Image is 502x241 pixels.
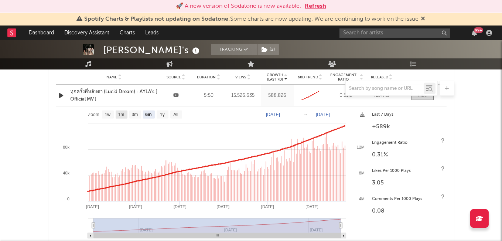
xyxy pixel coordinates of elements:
[235,75,246,79] span: Views
[103,44,202,56] div: [PERSON_NAME]'s
[267,73,283,77] p: Growth
[173,112,178,118] text: All
[372,111,443,119] div: Last 7 Days
[328,73,359,82] span: Engagement Ratio
[371,75,388,79] span: Released
[106,75,117,79] span: Name
[372,139,443,147] div: Engagement Ratio
[372,150,443,159] div: 0.31 %
[197,75,216,79] span: Duration
[132,112,138,118] text: 3m
[63,171,69,175] text: 40k
[372,207,443,215] div: 0.08
[372,167,443,176] div: Likes Per 1000 Plays
[305,204,318,209] text: [DATE]
[261,204,274,209] text: [DATE]
[356,145,364,149] text: 12M
[59,26,115,40] a: Discovery Assistant
[88,112,99,118] text: Zoom
[372,179,443,187] div: 3.05
[267,77,283,82] p: (Last 7d)
[303,112,308,117] text: →
[118,112,124,118] text: 1m
[86,204,99,209] text: [DATE]
[85,16,229,22] span: Spotify Charts & Playlists not updating on Sodatone
[24,26,59,40] a: Dashboard
[474,27,483,33] div: 99 +
[140,26,164,40] a: Leads
[316,112,330,117] text: [DATE]
[346,86,424,92] input: Search by song name or URL
[174,204,187,209] text: [DATE]
[339,28,450,38] input: Search for artists
[167,75,181,79] span: Source
[298,75,318,79] span: 60D Trend
[105,112,110,118] text: 1w
[160,112,165,118] text: 1y
[85,16,419,22] span: : Some charts are now updating. We are continuing to work on the issue
[211,44,257,55] button: Tracking
[359,197,364,201] text: 4M
[257,44,279,55] button: (2)
[129,204,142,209] text: [DATE]
[216,204,229,209] text: [DATE]
[421,16,426,22] span: Dismiss
[472,30,477,36] button: 99+
[372,122,443,131] div: +589k
[257,44,279,55] span: ( 2 )
[305,2,326,11] button: Refresh
[115,26,140,40] a: Charts
[359,171,364,175] text: 8M
[372,195,443,204] div: Comments Per 1000 Plays
[266,112,280,117] text: [DATE]
[67,197,69,201] text: 0
[63,145,69,149] text: 80k
[145,112,151,118] text: 6m
[176,2,301,11] div: 🚀 A new version of Sodatone is now available.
